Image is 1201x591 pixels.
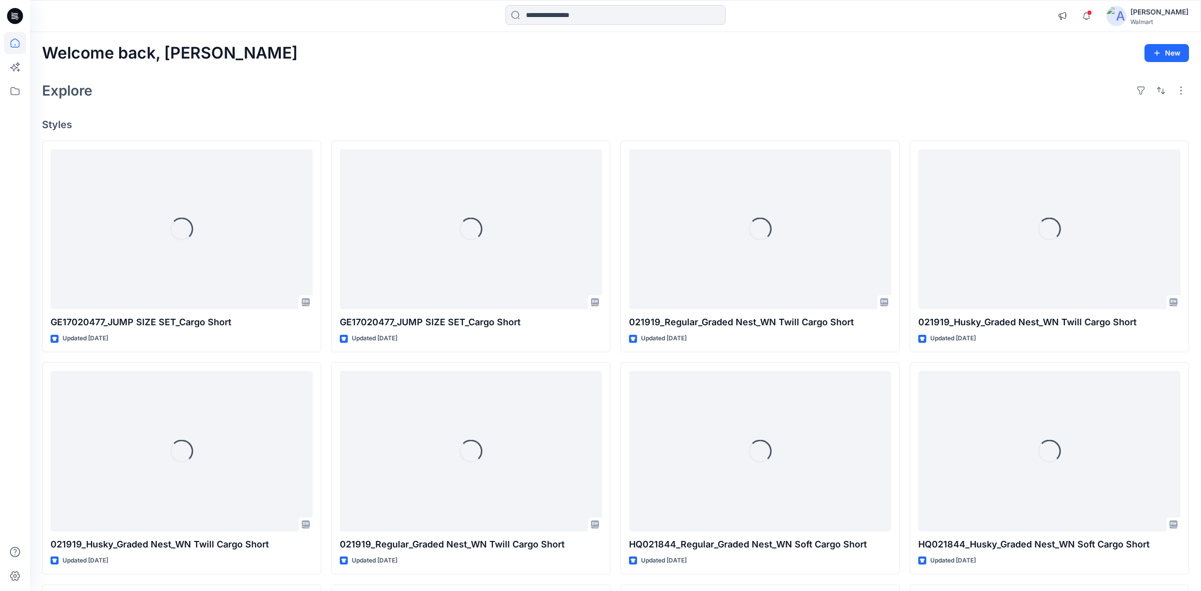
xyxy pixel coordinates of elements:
p: GE17020477_JUMP SIZE SET_Cargo Short [340,315,602,329]
p: Updated [DATE] [930,333,976,344]
p: HQ021844_Regular_Graded Nest_WN Soft Cargo Short [629,537,891,551]
p: GE17020477_JUMP SIZE SET_Cargo Short [51,315,313,329]
p: 021919_Regular_Graded Nest_WN Twill Cargo Short [629,315,891,329]
p: Updated [DATE] [641,333,687,344]
p: Updated [DATE] [641,555,687,566]
h2: Welcome back, [PERSON_NAME] [42,44,298,63]
p: 021919_Husky_Graded Nest_WN Twill Cargo Short [918,315,1180,329]
h4: Styles [42,119,1189,131]
p: Updated [DATE] [930,555,976,566]
p: HQ021844_Husky_Graded Nest_WN Soft Cargo Short [918,537,1180,551]
p: Updated [DATE] [352,333,397,344]
div: [PERSON_NAME] [1130,6,1188,18]
img: avatar [1106,6,1126,26]
p: Updated [DATE] [63,555,108,566]
p: 021919_Husky_Graded Nest_WN Twill Cargo Short [51,537,313,551]
div: Walmart [1130,18,1188,26]
button: New [1144,44,1189,62]
p: Updated [DATE] [352,555,397,566]
p: 021919_Regular_Graded Nest_WN Twill Cargo Short [340,537,602,551]
h2: Explore [42,83,93,99]
p: Updated [DATE] [63,333,108,344]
